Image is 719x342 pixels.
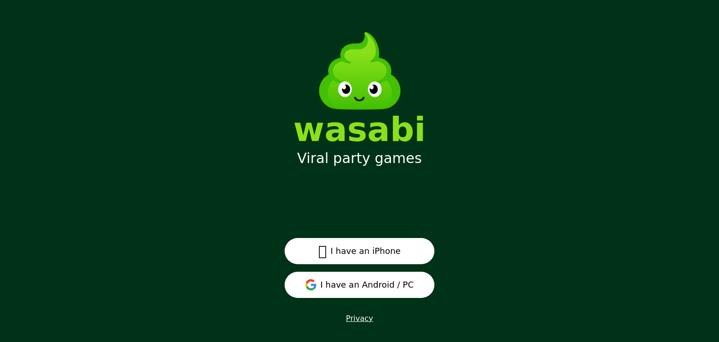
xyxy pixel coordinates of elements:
[346,314,373,323] a: Privacy
[285,272,434,298] button: I have an Android / PC
[293,112,426,146] div: wasabi
[318,243,327,260] span: 
[307,18,412,124] img: Wasabi Mascot
[285,238,434,264] button: I have an iPhone
[297,150,422,167] div: Viral party games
